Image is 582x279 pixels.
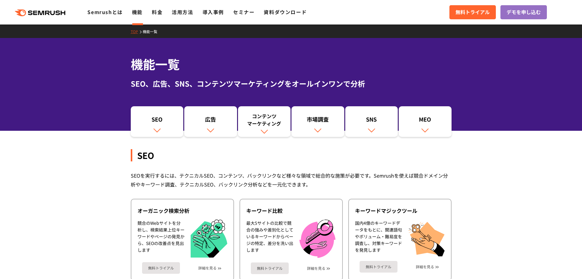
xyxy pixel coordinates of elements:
[456,8,490,16] span: 無料トライアル
[241,112,288,127] div: コンテンツ マーケティング
[299,220,335,258] img: キーワード比較
[307,266,325,270] a: 詳細を見る
[131,55,452,73] h1: 機能一覧
[408,220,445,256] img: キーワードマジックツール
[191,220,227,258] img: オーガニック検索分析
[251,262,289,274] a: 無料トライアル
[399,106,452,137] a: MEO
[152,8,163,16] a: 料金
[131,171,452,189] div: SEOを実行するには、テクニカルSEO、コンテンツ、バックリンクなど様々な領域で総合的な施策が必要です。Semrushを使えば競合ドメイン分析やキーワード調査、テクニカルSEO、バックリンク分析...
[507,8,541,16] span: デモを申し込む
[449,5,496,19] a: 無料トライアル
[137,207,227,214] div: オーガニック検索分析
[134,115,181,126] div: SEO
[500,5,547,19] a: デモを申し込む
[295,115,341,126] div: 市場調査
[291,106,344,137] a: 市場調査
[355,220,402,256] div: 国内4億のキーワードデータをもとに、関連語句やボリューム・難易度を調査し、対策キーワードを発見します
[131,78,452,89] div: SEO、広告、SNS、コンテンツマーケティングをオールインワンで分析
[246,207,336,214] div: キーワード比較
[345,106,398,137] a: SNS
[184,106,237,137] a: 広告
[132,8,143,16] a: 機能
[264,8,307,16] a: 資料ダウンロード
[131,149,452,161] div: SEO
[233,8,254,16] a: セミナー
[203,8,224,16] a: 導入事例
[131,29,143,34] a: TOP
[143,29,162,34] a: 機能一覧
[131,106,184,137] a: SEO
[198,266,217,270] a: 詳細を見る
[238,106,291,137] a: コンテンツマーケティング
[402,115,448,126] div: MEO
[142,262,180,274] a: 無料トライアル
[246,220,293,258] div: 最大5サイトの比較で競合の強みや差別化としているキーワードからページの特定、差分を洗い出します
[416,265,434,269] a: 詳細を見る
[187,115,234,126] div: 広告
[355,207,445,214] div: キーワードマジックツール
[172,8,193,16] a: 活用方法
[137,220,185,258] div: 競合のWebサイトを分析し、検索結果上位キーワードやページの発見から、SEOの改善点を見出します
[87,8,123,16] a: Semrushとは
[360,261,397,273] a: 無料トライアル
[348,115,395,126] div: SNS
